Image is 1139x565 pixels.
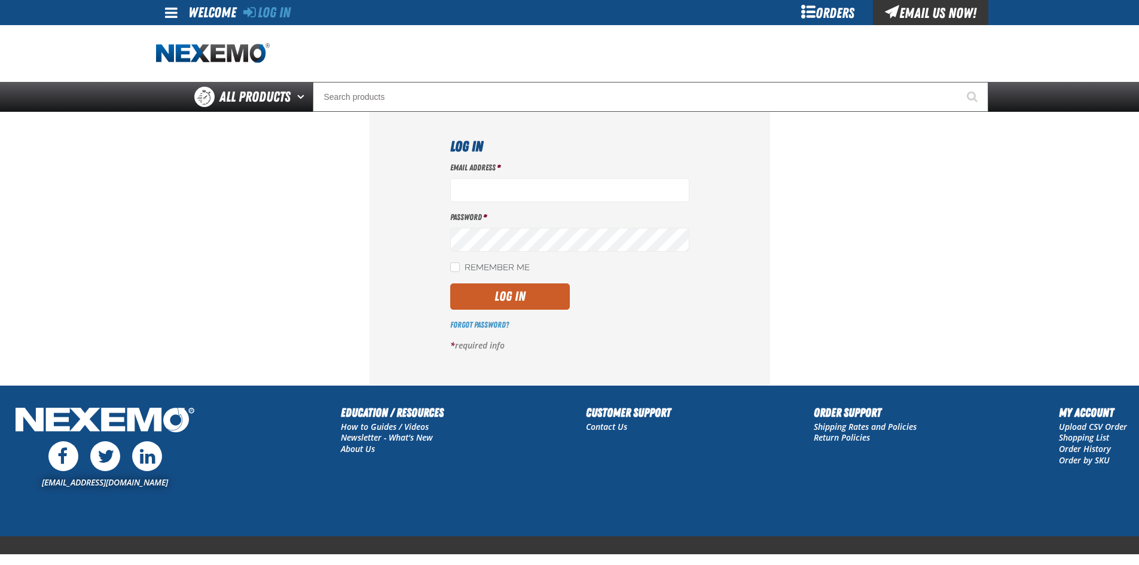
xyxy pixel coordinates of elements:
[450,136,689,157] h1: Log In
[450,262,530,274] label: Remember Me
[243,4,291,21] a: Log In
[958,82,988,112] button: Start Searching
[450,262,460,272] input: Remember Me
[1059,454,1110,466] a: Order by SKU
[586,421,627,432] a: Contact Us
[313,82,988,112] input: Search
[1059,432,1109,443] a: Shopping List
[156,43,270,64] img: Nexemo logo
[814,421,917,432] a: Shipping Rates and Policies
[814,404,917,422] h2: Order Support
[341,404,444,422] h2: Education / Resources
[1059,421,1127,432] a: Upload CSV Order
[1059,404,1127,422] h2: My Account
[341,432,433,443] a: Newsletter - What's New
[450,340,689,352] p: required info
[1059,443,1111,454] a: Order History
[341,421,429,432] a: How to Guides / Videos
[219,86,291,108] span: All Products
[586,404,671,422] h2: Customer Support
[156,43,270,64] a: Home
[12,404,198,439] img: Nexemo Logo
[450,212,689,223] label: Password
[341,443,375,454] a: About Us
[42,477,168,488] a: [EMAIL_ADDRESS][DOMAIN_NAME]
[293,82,313,112] button: Open All Products pages
[450,162,689,173] label: Email Address
[450,283,570,310] button: Log In
[450,320,509,329] a: Forgot Password?
[814,432,870,443] a: Return Policies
